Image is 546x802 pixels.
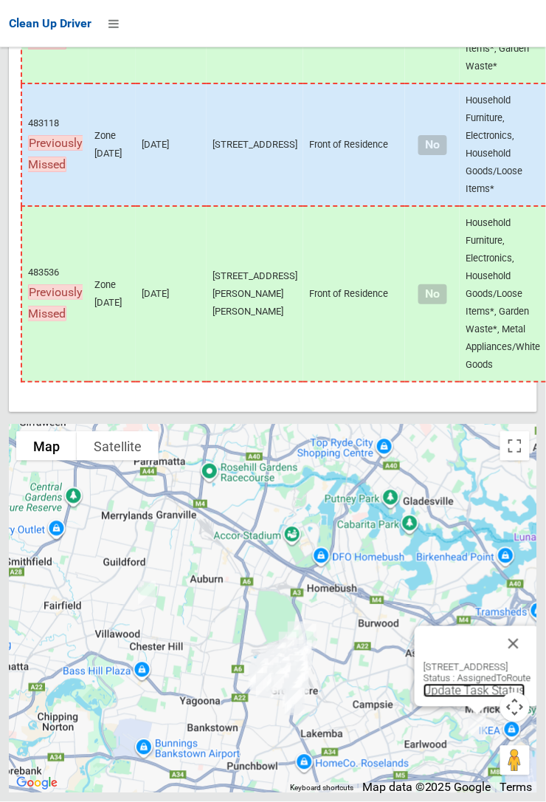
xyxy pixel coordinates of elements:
[207,206,303,382] td: [STREET_ADDRESS][PERSON_NAME][PERSON_NAME]
[268,657,297,694] div: 19 Chiswick Road, GREENACRE NSW 2190<br>Status : Collected<br><a href="/driver/booking/483484/com...
[13,774,61,793] img: Google
[285,640,314,677] div: 17 Maiden Street, GREENACRE NSW 2190<br>Status : Collected<br><a href="/driver/booking/481392/com...
[288,634,318,671] div: 42 Norfolk Road, GREENACRE NSW 2190<br>Status : Collected<br><a href="/driver/booking/483706/comp...
[282,616,311,653] div: 1 Robinson Street, GREENACRE NSW 2190<br>Status : Collected<br><a href="/driver/booking/483767/co...
[275,655,305,692] div: 60 Pandora Street, GREENACRE NSW 2190<br>Status : Collected<br><a href="/driver/booking/483593/co...
[263,637,292,674] div: 6 Peter Crescent, GREENACRE NSW 2190<br>Status : Collected<br><a href="/driver/booking/483448/com...
[500,693,530,722] button: Map camera controls
[280,644,310,681] div: 4 Latvia Avenue, GREENACRE NSW 2190<br>Status : IssuesWithCollection<br><a href="/driver/booking/...
[463,709,492,746] div: 44 Undercliffe Road, EARLWOOD NSW 2206<br>Status : AssignedToRoute<br><a href="/driver/booking/48...
[263,643,293,680] div: 38 Riga Avenue, GREENACRE NSW 2190<br>Status : Collected<br><a href="/driver/booking/483831/compl...
[207,83,303,206] td: [STREET_ADDRESS]
[279,674,308,710] div: 75 Chaseling Street, GREENACRE NSW 2190<br>Status : Collected<br><a href="/driver/booking/485147/...
[303,83,405,206] td: Front of Residence
[277,678,306,715] div: 151 Acacia Avenue, GREENACRE NSW 2190<br>Status : Collected<br><a href="/driver/booking/483582/co...
[255,651,285,688] div: 3 Action Street, GREENACRE NSW 2190<br>Status : Collected<br><a href="/driver/booking/483225/comp...
[500,431,530,461] button: Toggle fullscreen view
[424,662,531,698] div: [STREET_ADDRESS] Status : AssignedToRoute
[9,13,91,35] a: Clean Up Driver
[293,618,322,655] div: 2 Jean Street, GREENACRE NSW 2190<br>Status : Collected<br><a href="/driver/booking/484184/comple...
[418,135,447,155] span: No
[266,668,295,705] div: 32 Banksia Road, GREENACRE NSW 2190<br>Status : Collected<br><a href="/driver/booking/485126/comp...
[16,431,77,461] button: Show street map
[251,650,280,687] div: 137B Rawson Road, GREENACRE NSW 2190<br>Status : Collected<br><a href="/driver/booking/483879/com...
[273,626,303,663] div: 25 Como Road, GREENACRE NSW 2190<br>Status : Collected<br><a href="/driver/booking/485091/complet...
[282,667,311,704] div: 154 Wilbur Street, GREENACRE NSW 2190<br>Status : IssuesWithCollection<br><a href="/driver/bookin...
[275,646,305,683] div: 283 Waterloo Road, GREENACRE NSW 2190<br>Status : Collected<br><a href="/driver/booking/484492/co...
[9,16,91,30] span: Clean Up Driver
[411,288,454,301] h4: Normal sized
[362,781,491,795] span: Map data ©2025 Google
[261,639,291,676] div: 23 Peter Crescent, GREENACRE NSW 2190<br>Status : Collected<br><a href="/driver/booking/484732/co...
[136,83,207,206] td: [DATE]
[28,284,83,322] span: Previously Missed
[28,135,83,173] span: Previously Missed
[255,643,284,680] div: 14 Hillcrest Avenue, GREENACRE NSW 2190<br>Status : Collected<br><a href="/driver/booking/483695/...
[89,83,136,206] td: Zone [DATE]
[274,634,303,671] div: 8 Solomon Court, GREENACRE NSW 2190<br>Status : Collected<br><a href="/driver/booking/483937/comp...
[136,206,207,382] td: [DATE]
[89,206,136,382] td: Zone [DATE]
[77,431,159,461] button: Show satellite imagery
[418,284,447,304] span: No
[290,784,353,794] button: Keyboard shortcuts
[13,774,61,793] a: Click to see this area on Google Maps
[500,781,533,795] a: Terms (opens in new tab)
[245,653,274,690] div: 112A Highview Avenue, GREENACRE NSW 2190<br>Status : IssuesWithCollection<br><a href="/driver/boo...
[285,656,314,693] div: 7 Rawson Road, GREENACRE NSW 2190<br>Status : Collected<br><a href="/driver/booking/484172/comple...
[21,206,89,382] td: 483536
[269,643,298,680] div: 11 Narelle Crescent, GREENACRE NSW 2190<br>Status : Collected<br><a href="/driver/booking/483959/...
[258,648,288,685] div: 13 Lauma Avenue, GREENACRE NSW 2190<br>Status : Collected<br><a href="/driver/booking/483939/comp...
[261,662,291,699] div: 68 Boronia Road, GREENACRE NSW 2190<br>Status : Collected<br><a href="/driver/booking/483196/comp...
[250,668,280,705] div: 17 Stiller Place, GREENACRE NSW 2190<br>Status : Collected<br><a href="/driver/booking/483249/com...
[460,83,546,206] td: Household Furniture, Electronics, Household Goods/Loose Items*
[460,206,546,382] td: Household Furniture, Electronics, Household Goods/Loose Items*, Garden Waste*, Metal Appliances/W...
[132,575,162,612] div: 1 Second Walk, CHESTER HILL NSW 2162<br>Status : Collected<br><a href="/driver/booking/483536/com...
[424,684,525,698] a: Update Task Status
[267,659,297,696] div: 30 Chiswick Road, GREENACRE NSW 2190<br>Status : Collected<br><a href="/driver/booking/481198/com...
[284,657,314,694] div: 15 Valencia Street, GREENACRE NSW 2190<br>Status : Collected<br><a href="/driver/booking/484984/c...
[285,660,314,697] div: 5 Karuah Street, GREENACRE NSW 2190<br>Status : Collected<br><a href="/driver/booking/484956/comp...
[21,83,89,206] td: 483118
[246,657,275,694] div: 73D Highview Avenue, GREENACRE NSW 2190<br>Status : IssuesWithCollection<br><a href="/driver/book...
[500,746,530,775] button: Drag Pegman onto the map to open Street View
[278,672,308,709] div: 98A Macquarie Street, GREENACRE NSW 2190<br>Status : Collected<br><a href="/driver/booking/485102...
[243,659,272,696] div: 1/170 Boronia Road, GREENACRE NSW 2190<br>Status : Collected<br><a href="/driver/booking/483610/c...
[282,668,311,705] div: 139 Wilbur Street, GREENACRE NSW 2190<br>Status : Collected<br><a href="/driver/booking/483289/co...
[279,685,308,722] div: 32 Napoleon Road, GREENACRE NSW 2190<br>Status : Collected<br><a href="/driver/booking/485030/com...
[286,665,315,702] div: 177 Juno Parade, GREENACRE NSW 2190<br>Status : Collected<br><a href="/driver/booking/483030/comp...
[411,139,454,151] h4: Normal sized
[281,682,311,719] div: 5B Lascelles Lane, GREENACRE NSW 2190<br>Status : Collected<br><a href="/driver/booking/483838/co...
[284,650,314,687] div: 45 Rea Street, GREENACRE NSW 2190<br>Status : Collected<br><a href="/driver/booking/484234/comple...
[303,206,405,382] td: Front of Residence
[409,651,439,688] div: 46 Third Street, ASHBURY NSW 2193<br>Status : Collected<br><a href="/driver/booking/480618/comple...
[496,626,531,662] button: Close
[244,660,274,697] div: 72 Highview Avenue, GREENACRE NSW 2190<br>Status : Collected<br><a href="/driver/booking/485040/c...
